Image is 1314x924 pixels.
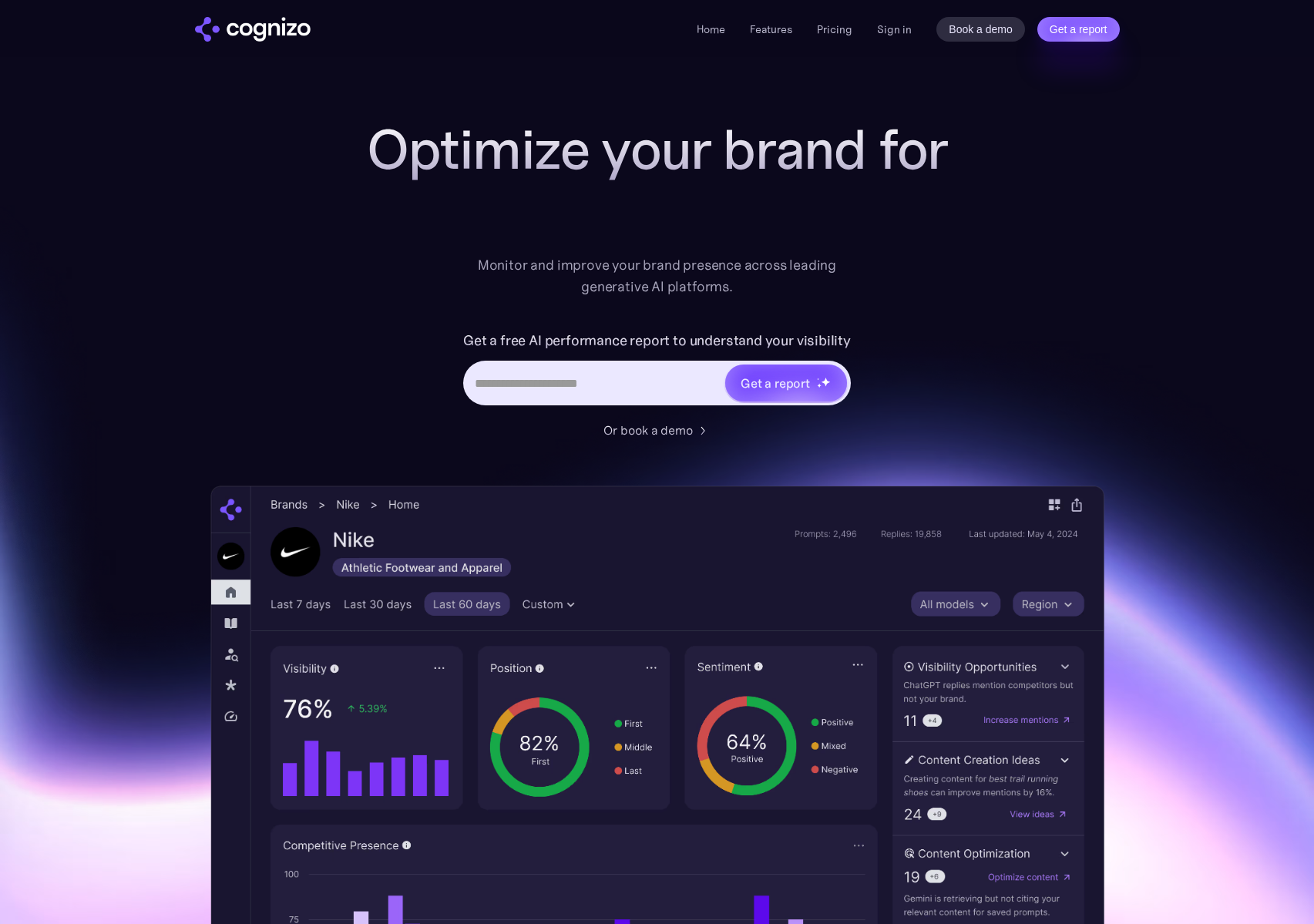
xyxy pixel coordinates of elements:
a: Or book a demo [603,421,711,439]
img: star [821,377,831,387]
a: home [195,17,311,42]
h1: Optimize your brand for [349,119,966,180]
img: star [817,378,819,380]
a: Pricing [817,22,852,36]
a: Home [697,22,725,36]
img: cognizo logo [195,17,311,42]
div: Monitor and improve your brand presence across leading generative AI platforms. [468,254,847,297]
label: Get a free AI performance report to understand your visibility [463,328,851,353]
a: Get a report [1037,17,1120,42]
a: Get a reportstarstarstar [724,363,849,403]
div: Get a report [741,374,810,392]
a: Features [750,22,792,36]
form: Hero URL Input Form [463,328,851,413]
div: Or book a demo [603,421,693,439]
a: Sign in [877,20,912,39]
img: star [817,383,822,388]
a: Book a demo [936,17,1025,42]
